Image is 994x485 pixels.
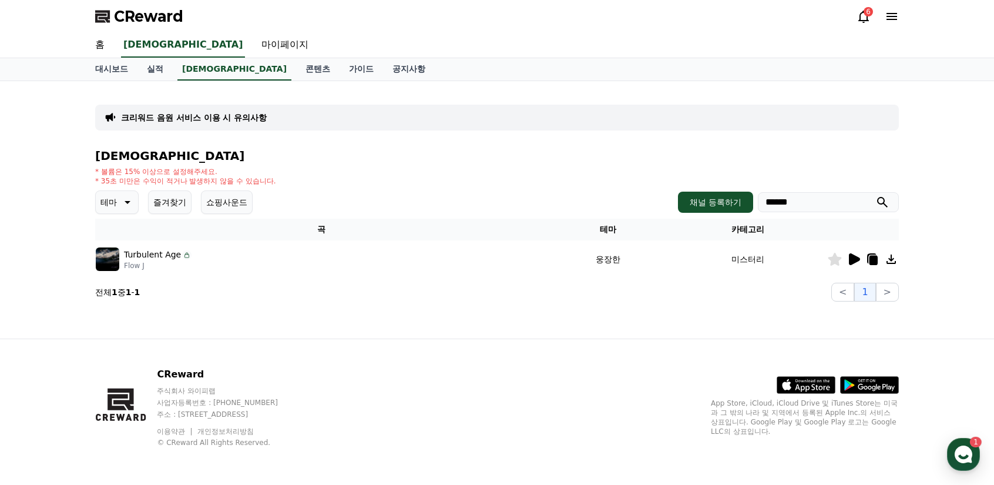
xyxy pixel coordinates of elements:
span: 대화 [108,391,122,400]
button: 쇼핑사운드 [201,190,253,214]
td: 미스터리 [669,240,827,278]
p: Flow J [124,261,192,270]
a: [DEMOGRAPHIC_DATA] [121,33,245,58]
p: © CReward All Rights Reserved. [157,438,300,447]
p: CReward [157,367,300,382]
button: < [831,283,854,302]
th: 카테고리 [669,219,827,240]
button: 채널 등록하기 [678,192,753,213]
a: 실적 [137,58,173,81]
button: > [876,283,899,302]
span: 1 [119,372,123,382]
p: * 35초 미만은 수익이 적거나 발생하지 않을 수 있습니다. [95,176,276,186]
span: CReward [114,7,183,26]
a: 크리워드 음원 서비스 이용 시 유의사항 [121,112,267,123]
a: 홈 [86,33,114,58]
strong: 1 [126,287,132,297]
button: 테마 [95,190,139,214]
p: 주식회사 와이피랩 [157,386,300,396]
p: App Store, iCloud, iCloud Drive 및 iTunes Store는 미국과 그 밖의 나라 및 지역에서 등록된 Apple Inc.의 서비스 상표입니다. Goo... [711,399,899,436]
h4: [DEMOGRAPHIC_DATA] [95,149,899,162]
img: music [96,247,119,271]
p: Turbulent Age [124,249,181,261]
button: 즐겨찾기 [148,190,192,214]
a: CReward [95,7,183,26]
a: 마이페이지 [252,33,318,58]
a: 설정 [152,373,226,402]
p: 테마 [100,194,117,210]
a: 개인정보처리방침 [197,427,254,436]
p: 전체 중 - [95,286,140,298]
a: 가이드 [340,58,383,81]
button: 1 [854,283,875,302]
a: 6 [857,9,871,24]
p: * 볼륨은 15% 이상으로 설정해주세요. [95,167,276,176]
a: 대시보드 [86,58,137,81]
strong: 1 [135,287,140,297]
a: 콘텐츠 [296,58,340,81]
div: 6 [864,7,873,16]
a: 1대화 [78,373,152,402]
th: 곡 [95,219,548,240]
p: 사업자등록번호 : [PHONE_NUMBER] [157,398,300,407]
strong: 1 [112,287,117,297]
a: 이용약관 [157,427,194,436]
th: 테마 [548,219,668,240]
span: 설정 [182,390,196,400]
a: 홈 [4,373,78,402]
span: 홈 [37,390,44,400]
p: 주소 : [STREET_ADDRESS] [157,410,300,419]
a: 공지사항 [383,58,435,81]
a: [DEMOGRAPHIC_DATA] [177,58,291,81]
td: 웅장한 [548,240,668,278]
